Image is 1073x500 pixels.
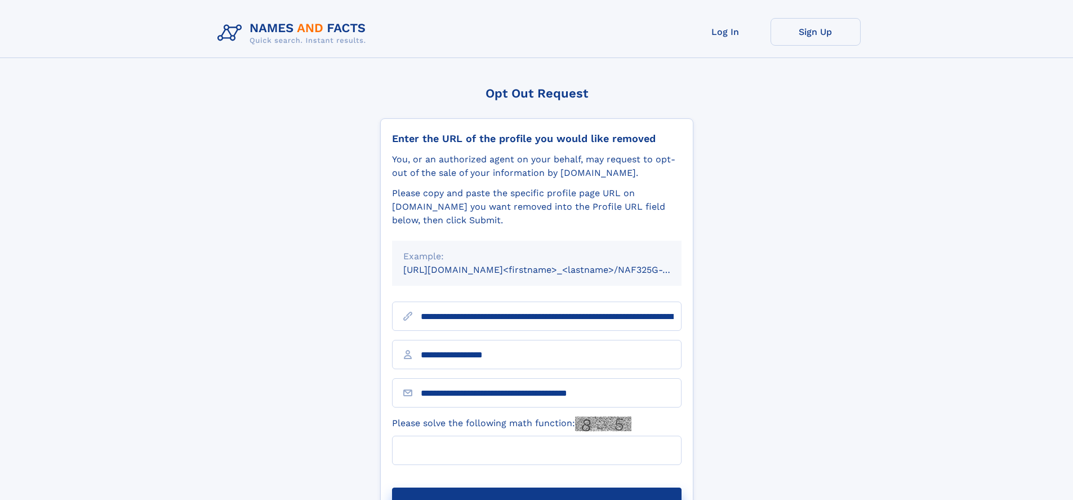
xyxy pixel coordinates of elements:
[392,417,631,431] label: Please solve the following math function:
[392,153,682,180] div: You, or an authorized agent on your behalf, may request to opt-out of the sale of your informatio...
[392,132,682,145] div: Enter the URL of the profile you would like removed
[380,86,693,100] div: Opt Out Request
[213,18,375,48] img: Logo Names and Facts
[771,18,861,46] a: Sign Up
[680,18,771,46] a: Log In
[392,187,682,227] div: Please copy and paste the specific profile page URL on [DOMAIN_NAME] you want removed into the Pr...
[403,250,670,263] div: Example:
[403,264,703,275] small: [URL][DOMAIN_NAME]<firstname>_<lastname>/NAF325G-xxxxxxxx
